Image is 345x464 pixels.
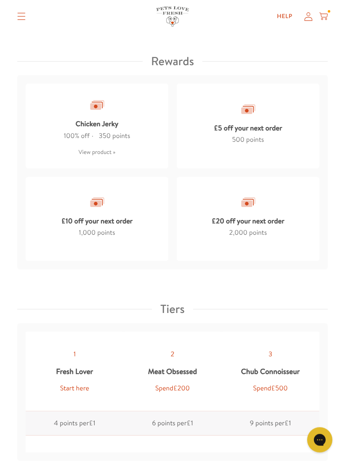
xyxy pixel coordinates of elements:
[268,349,272,360] div: 3
[11,6,32,27] summary: Translation missing: en.sections.header.menu
[271,384,288,393] span: £500
[160,299,185,319] h3: Tiers
[241,360,300,383] div: Chub Connoisseur
[54,419,58,428] span: 4
[187,419,193,428] span: £1
[214,118,282,135] div: £5 off your next order
[229,228,248,237] span: 2,000
[99,131,111,141] span: 350
[253,384,288,393] span: Spend
[60,419,96,428] span: points per
[89,419,96,428] span: £1
[74,349,76,360] div: 1
[60,383,89,394] div: Start here
[97,228,115,237] span: points
[79,148,116,156] a: View product
[157,419,193,428] span: points per
[173,384,190,393] span: £200
[246,135,264,144] span: points
[270,8,299,25] a: Help
[250,419,254,428] span: 9
[212,211,284,228] div: £20 off your next order
[285,419,291,428] span: £1
[255,419,291,428] span: points per
[151,51,194,72] h3: Rewards
[79,228,96,237] span: 1,000
[232,135,245,144] span: 500
[112,131,130,141] span: points
[61,211,133,228] div: £10 off your next order
[64,131,90,141] span: 100% off
[156,7,189,27] img: Pets Love Fresh
[171,349,175,360] div: 2
[303,424,337,456] iframe: Gorgias live chat messenger
[155,384,190,393] span: Spend
[76,114,119,130] div: Chicken Jerky
[148,360,197,383] div: Meat Obsessed
[152,419,156,428] span: 6
[56,360,93,383] div: Fresh Lover
[249,228,267,237] span: points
